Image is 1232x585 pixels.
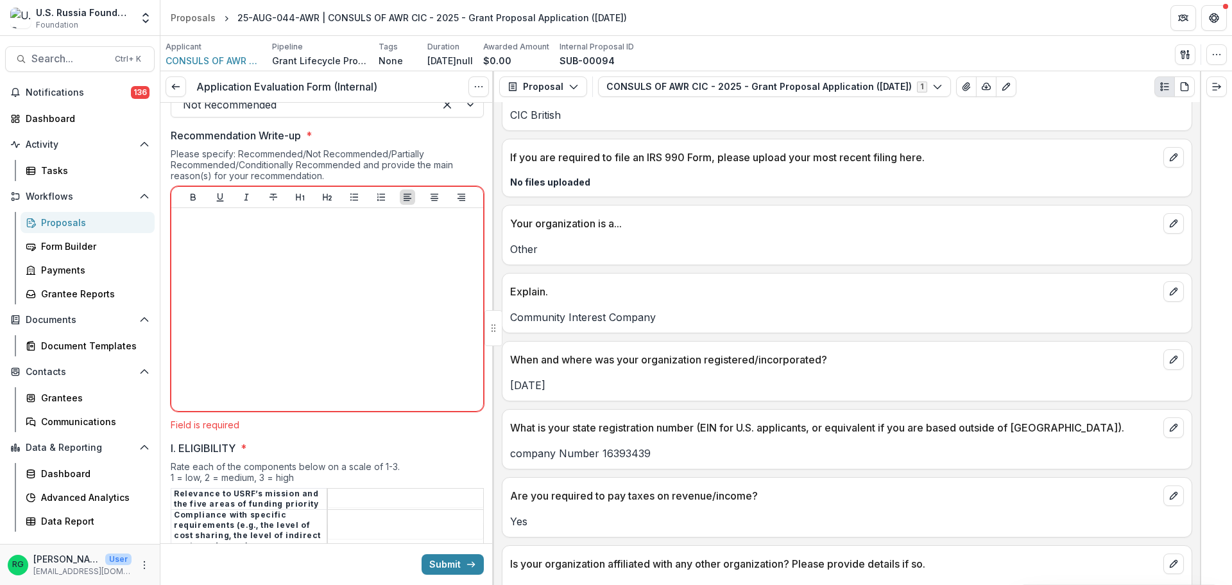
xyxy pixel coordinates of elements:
a: Communications [21,411,155,432]
button: Notifications136 [5,82,155,103]
div: Proposals [171,11,216,24]
button: Open Contacts [5,362,155,382]
div: Ruslan Garipov [12,561,24,569]
div: Document Templates [41,339,144,353]
p: [EMAIL_ADDRESS][DOMAIN_NAME] [33,566,132,577]
button: Ordered List [373,189,389,205]
button: More [137,557,152,573]
p: Internal Proposal ID [560,41,634,53]
nav: breadcrumb [166,8,632,27]
button: Open entity switcher [137,5,155,31]
div: Payments [41,263,144,277]
p: Explain. [510,284,1158,299]
a: Tasks [21,160,155,181]
span: Foundation [36,19,78,31]
a: Grantees [21,387,155,408]
th: Relevance to USRF’s mission and the five areas of funding priority [171,488,328,509]
p: If you are required to file an IRS 990 Form, please upload your most recent filing here. [510,150,1158,165]
p: Your organization is a... [510,216,1158,231]
div: U.S. Russia Foundation [36,6,132,19]
button: Heading 2 [320,189,335,205]
p: Recommendation Write-up [171,128,301,143]
a: Proposals [166,8,221,27]
a: Proposals [21,212,155,233]
button: Strike [266,189,281,205]
div: Rate each of the components below on a scale of 1-3. 1 = low, 2 = medium, 3 = high [171,461,484,488]
button: Get Help [1201,5,1227,31]
button: edit [1163,554,1184,574]
span: Activity [26,139,134,150]
button: CONSULS OF AWR CIC - 2025 - Grant Proposal Application ([DATE])1 [598,76,951,97]
a: Grantee Reports [21,283,155,304]
p: [DATE] [510,378,1184,393]
div: Grantees [41,391,144,405]
button: Open Data & Reporting [5,437,155,458]
button: Heading 1 [293,189,308,205]
a: Data Report [21,511,155,532]
p: None [379,54,403,67]
p: Applicant [166,41,201,53]
button: PDF view [1174,76,1195,97]
p: No files uploaded [510,175,1184,189]
p: I. ELIGIBILITY [171,441,235,456]
button: edit [1163,417,1184,438]
div: Dashboard [41,467,144,480]
p: CIC British [510,107,1184,123]
p: company Number 16393439 [510,446,1184,461]
button: View Attached Files [956,76,977,97]
span: Contacts [26,367,134,378]
div: Field is required [171,419,484,430]
button: Search... [5,46,155,72]
p: Pipeline [272,41,303,53]
img: U.S. Russia Foundation [10,8,31,28]
button: Open Documents [5,310,155,330]
p: Awarded Amount [483,41,549,53]
button: Proposal [499,76,587,97]
p: Is your organization affiliated with any other organization? Please provide details if so. [510,556,1158,572]
button: Align Right [454,189,469,205]
button: edit [1163,213,1184,234]
div: Clear selected options [437,94,458,115]
th: Compliance with specific requirements (e.g., the level of cost sharing, the level of indirect cos... [171,509,328,551]
span: Notifications [26,87,131,98]
p: Yes [510,514,1184,529]
span: Data & Reporting [26,442,134,453]
p: When and where was your organization registered/incorporated? [510,352,1158,367]
button: Expand right [1206,76,1227,97]
button: Plaintext view [1154,76,1175,97]
div: Data Report [41,514,144,528]
p: Duration [427,41,459,53]
p: [PERSON_NAME] [33,552,100,566]
a: Document Templates [21,335,155,356]
p: Tags [379,41,398,53]
span: 136 [131,86,150,99]
button: Italicize [239,189,254,205]
span: Workflows [26,191,134,202]
a: Dashboard [5,108,155,129]
button: edit [1163,147,1184,168]
button: Options [468,76,489,97]
a: CONSULS OF AWR CIC [166,54,262,67]
div: Advanced Analytics [41,491,144,504]
div: Tasks [41,164,144,177]
p: Are you required to pay taxes on revenue/income? [510,488,1158,503]
div: Please specify: Recommended/Not Recommended/Partially Recommended/Conditionally Recommended and p... [171,148,484,186]
button: Bullet List [346,189,362,205]
div: Form Builder [41,240,144,253]
a: Form Builder [21,236,155,257]
a: Payments [21,259,155,281]
p: What is your state registration number (EIN for U.S. applicants, or equivalent if you are based o... [510,420,1158,435]
span: Documents [26,315,134,326]
p: Community Interest Company [510,310,1184,325]
button: edit [1163,485,1184,506]
p: $0.00 [483,54,511,67]
button: Align Left [400,189,415,205]
div: Proposals [41,216,144,229]
p: [DATE]null [427,54,473,67]
div: Communications [41,415,144,428]
button: Open Workflows [5,186,155,207]
button: edit [1163,349,1184,370]
a: Dashboard [21,463,155,484]
button: edit [1163,281,1184,302]
button: Edit as form [996,76,1016,97]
